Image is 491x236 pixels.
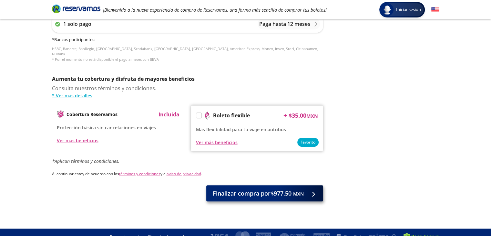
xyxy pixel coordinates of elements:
[283,111,287,120] p: +
[394,6,424,13] span: Iniciar sesión
[213,189,304,198] span: Finalizar compra por $977.50
[52,84,323,99] div: Consulta nuestros términos y condiciones.
[159,111,179,118] p: Incluida
[196,139,238,146] button: Ver más beneficios
[52,46,323,62] p: HSBC, Banorte, BanRegio, [GEOGRAPHIC_DATA], Scotiabank, [GEOGRAPHIC_DATA], [GEOGRAPHIC_DATA], Ame...
[52,171,323,177] p: Al continuar estoy de acuerdo con los y el .
[52,4,100,14] i: Brand Logo
[66,111,118,118] p: Cobertura Reservamos
[306,113,318,119] small: MXN
[52,92,323,99] a: * Ver más detalles
[119,171,160,177] a: términos y condiciones
[293,191,304,197] small: MXN
[103,7,327,13] em: ¡Bienvenido a la nueva experiencia de compra de Reservamos, una forma más sencilla de comprar tus...
[52,158,323,165] p: *Aplican términos y condiciones.
[52,57,159,62] span: * Por el momento no está disponible el pago a meses con BBVA
[63,20,91,28] p: 1 solo pago
[52,4,100,16] a: Brand Logo
[52,75,323,83] p: Aumenta tu cobertura y disfruta de mayores beneficios
[57,137,98,144] button: Ver más beneficios
[213,112,250,119] p: Boleto flexible
[259,20,310,28] p: Paga hasta 12 meses
[206,185,323,201] button: Finalizar compra por$977.50 MXN
[52,37,323,43] h6: * Bancos participantes :
[431,6,439,14] button: English
[57,124,156,131] span: Protección básica sin cancelaciones en viajes
[289,111,318,120] span: $ 35.00
[167,171,201,177] a: aviso de privacidad
[196,126,286,133] span: Más flexibilidad para tu viaje en autobús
